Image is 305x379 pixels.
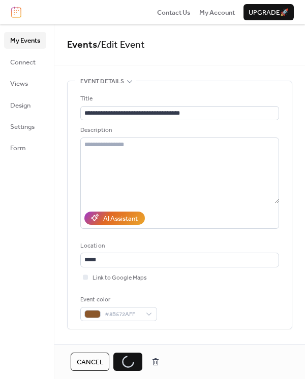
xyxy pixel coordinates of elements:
span: Form [10,143,26,153]
span: Link to Google Maps [93,273,147,283]
span: Event details [80,77,124,87]
span: Views [10,79,28,89]
a: My Events [4,32,46,48]
a: Design [4,97,46,113]
button: AI Assistant [84,212,145,225]
span: Connect [10,57,36,67]
span: My Account [199,8,235,18]
a: Views [4,75,46,91]
a: Contact Us [157,7,191,17]
img: logo [11,7,21,18]
span: Cancel [77,357,103,367]
span: Date and time [80,341,124,352]
span: / Edit Event [97,36,145,54]
a: Events [67,36,97,54]
a: My Account [199,7,235,17]
span: My Events [10,36,40,46]
button: Upgrade🚀 [243,4,294,20]
a: Form [4,140,46,156]
div: Title [80,94,277,104]
div: Location [80,241,277,251]
button: Cancel [71,353,109,371]
a: Settings [4,118,46,134]
span: Settings [10,122,35,132]
div: Event color [80,295,155,305]
span: Upgrade 🚀 [249,8,289,18]
div: Description [80,125,277,135]
span: Design [10,100,30,111]
span: #8B572AFF [105,309,141,320]
span: Contact Us [157,8,191,18]
div: AI Assistant [103,214,138,224]
a: Connect [4,54,46,70]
